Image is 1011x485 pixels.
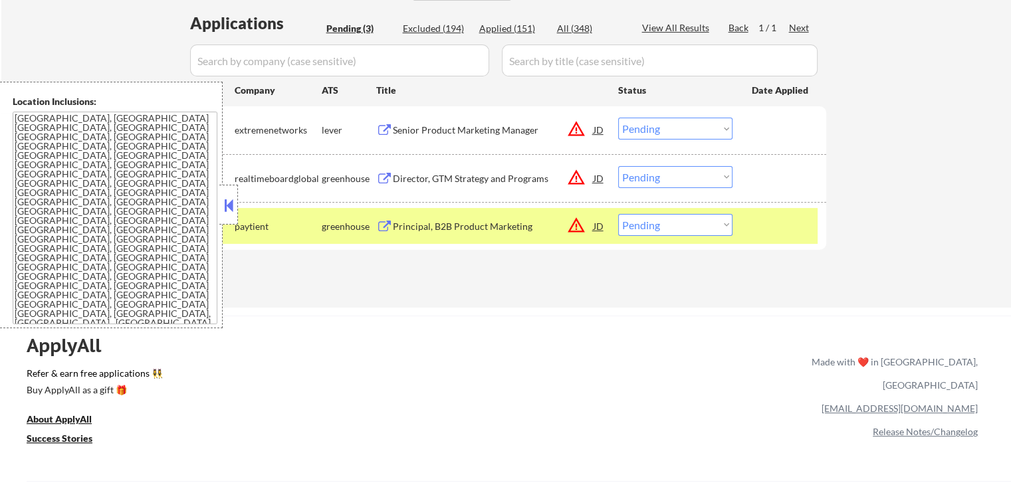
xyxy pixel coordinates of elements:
[789,21,810,35] div: Next
[393,220,594,233] div: Principal, B2B Product Marketing
[873,426,978,437] a: Release Notes/Changelog
[557,22,623,35] div: All (348)
[13,95,217,108] div: Location Inclusions:
[326,22,393,35] div: Pending (3)
[376,84,606,97] div: Title
[27,383,160,399] a: Buy ApplyAll as a gift 🎁
[592,214,606,238] div: JD
[322,84,376,97] div: ATS
[27,433,92,444] u: Success Stories
[567,216,586,235] button: warning_amber
[235,84,322,97] div: Company
[190,45,489,76] input: Search by company (case sensitive)
[403,22,469,35] div: Excluded (194)
[27,431,110,448] a: Success Stories
[322,172,376,185] div: greenhouse
[592,166,606,190] div: JD
[235,220,322,233] div: paytient
[393,124,594,137] div: Senior Product Marketing Manager
[27,413,92,425] u: About ApplyAll
[758,21,789,35] div: 1 / 1
[27,385,160,395] div: Buy ApplyAll as a gift 🎁
[479,22,546,35] div: Applied (151)
[190,15,322,31] div: Applications
[567,120,586,138] button: warning_amber
[322,124,376,137] div: lever
[393,172,594,185] div: Director, GTM Strategy and Programs
[27,412,110,429] a: About ApplyAll
[27,369,534,383] a: Refer & earn free applications 👯‍♀️
[322,220,376,233] div: greenhouse
[822,403,978,414] a: [EMAIL_ADDRESS][DOMAIN_NAME]
[729,21,750,35] div: Back
[806,350,978,397] div: Made with ❤️ in [GEOGRAPHIC_DATA], [GEOGRAPHIC_DATA]
[752,84,810,97] div: Date Applied
[642,21,713,35] div: View All Results
[235,124,322,137] div: extremenetworks
[592,118,606,142] div: JD
[567,168,586,187] button: warning_amber
[235,172,322,185] div: realtimeboardglobal
[27,334,116,357] div: ApplyAll
[618,78,732,102] div: Status
[502,45,818,76] input: Search by title (case sensitive)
